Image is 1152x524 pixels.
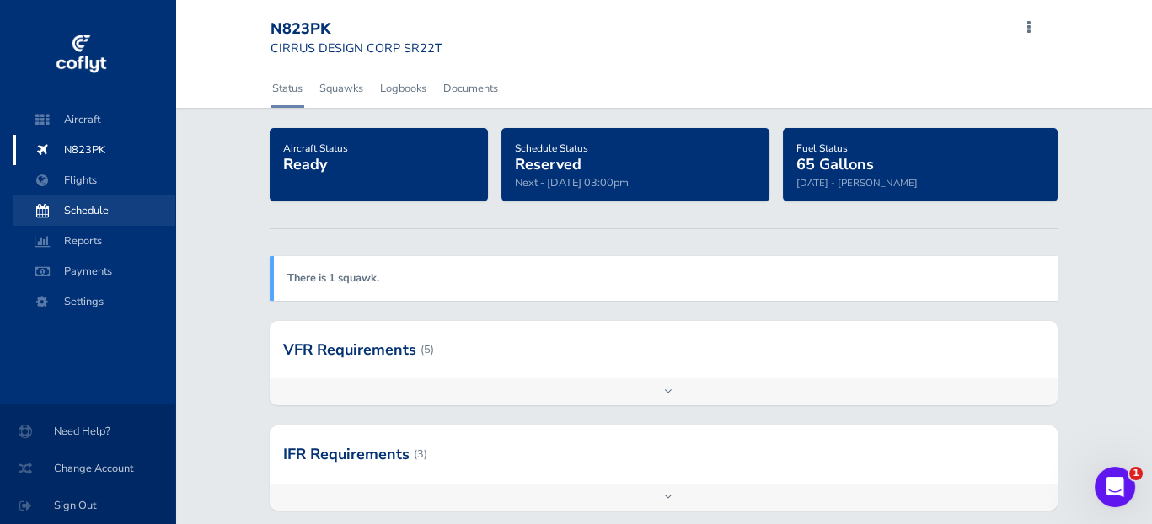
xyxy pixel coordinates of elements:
[796,142,848,155] span: Fuel Status
[30,286,158,317] span: Settings
[796,176,918,190] small: [DATE] - [PERSON_NAME]
[30,104,158,135] span: Aircraft
[30,165,158,195] span: Flights
[515,175,629,190] span: Next - [DATE] 03:00pm
[30,256,158,286] span: Payments
[1095,467,1135,507] iframe: Intercom live chat
[271,70,304,107] a: Status
[283,154,327,174] span: Ready
[20,453,155,484] span: Change Account
[515,136,588,175] a: Schedule StatusReserved
[20,416,155,446] span: Need Help?
[796,154,874,174] span: 65 Gallons
[515,154,581,174] span: Reserved
[283,142,348,155] span: Aircraft Status
[378,70,428,107] a: Logbooks
[20,490,155,521] span: Sign Out
[442,70,500,107] a: Documents
[271,40,442,56] small: CIRRUS DESIGN CORP SR22T
[515,142,588,155] span: Schedule Status
[53,29,109,80] img: coflyt logo
[30,135,158,165] span: N823PK
[287,270,379,286] a: There is 1 squawk.
[1129,467,1143,480] span: 1
[30,226,158,256] span: Reports
[30,195,158,226] span: Schedule
[271,20,442,39] div: N823PK
[318,70,365,107] a: Squawks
